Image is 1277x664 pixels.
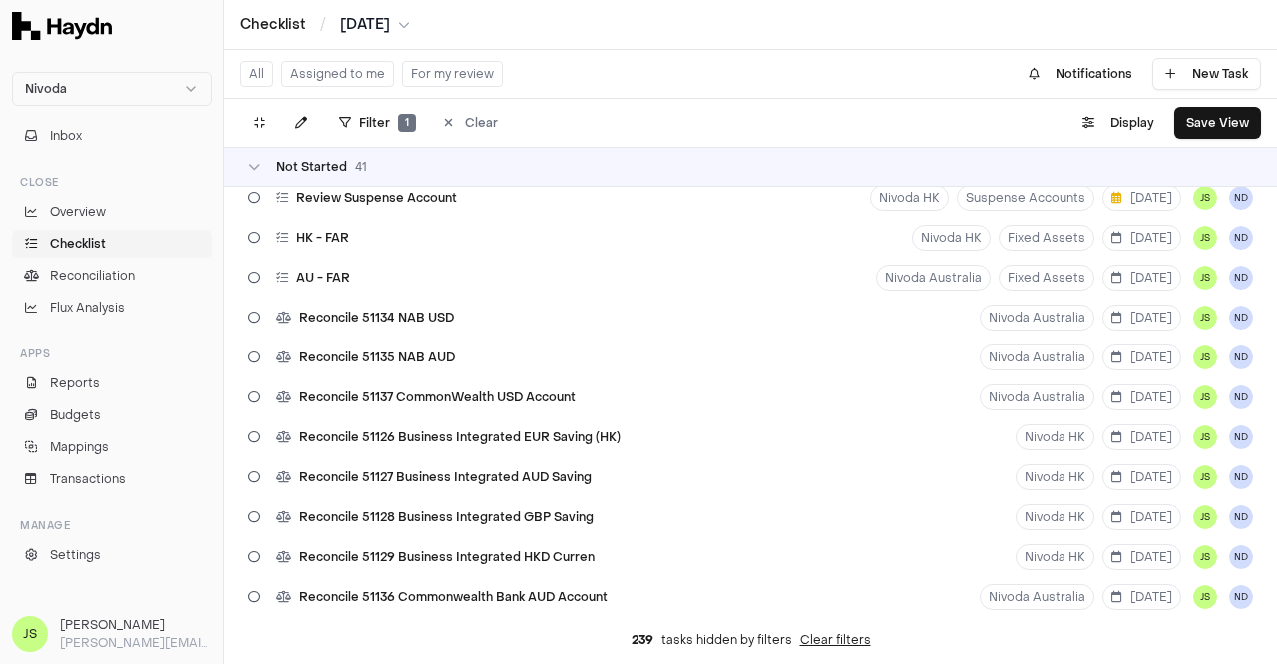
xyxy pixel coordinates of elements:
[316,14,330,34] span: /
[1229,186,1253,210] button: ND
[1111,310,1172,326] span: [DATE]
[1193,545,1217,569] button: JS
[1152,58,1261,90] button: New Task
[1102,384,1181,410] button: [DATE]
[980,344,1094,370] button: Nivoda Australia
[1016,464,1094,490] button: Nivoda HK
[1193,345,1217,369] button: JS
[296,270,350,286] span: AU - FAR
[299,349,455,365] span: Reconcile 51135 NAB AUD
[1111,389,1172,405] span: [DATE]
[1016,544,1094,570] button: Nivoda HK
[12,541,212,569] a: Settings
[1102,265,1181,291] button: [DATE]
[1174,107,1261,139] button: Save View
[296,230,349,246] span: HK - FAR
[402,61,503,87] button: For my review
[12,166,212,198] div: Close
[999,265,1094,291] button: Fixed Assets
[1111,509,1172,525] span: [DATE]
[1111,589,1172,605] span: [DATE]
[1102,305,1181,331] button: [DATE]
[12,401,212,429] a: Budgets
[12,616,48,652] span: JS
[224,616,1277,664] div: tasks hidden by filters
[1111,190,1172,206] span: [DATE]
[340,15,390,35] span: [DATE]
[12,198,212,226] a: Overview
[12,337,212,369] div: Apps
[12,262,212,290] a: Reconciliation
[1102,584,1181,610] button: [DATE]
[1111,429,1172,445] span: [DATE]
[876,265,991,291] button: Nivoda Australia
[1229,505,1253,529] button: ND
[1111,469,1172,485] span: [DATE]
[50,267,135,285] span: Reconciliation
[1193,425,1217,449] button: JS
[299,429,621,445] span: Reconcile 51126 Business Integrated EUR Saving (HK)
[1229,226,1253,250] button: ND
[870,185,949,211] button: Nivoda HK
[50,438,109,456] span: Mappings
[50,203,106,221] span: Overview
[50,235,106,253] span: Checklist
[1229,585,1253,609] button: ND
[1229,306,1253,330] button: ND
[398,114,416,132] span: 1
[1102,185,1181,211] button: [DATE]
[980,384,1094,410] button: Nivoda Australia
[1102,344,1181,370] button: [DATE]
[50,127,82,145] span: Inbox
[60,616,212,634] h3: [PERSON_NAME]
[281,61,394,87] button: Assigned to me
[1193,585,1217,609] button: JS
[1193,505,1217,529] button: JS
[50,406,101,424] span: Budgets
[999,225,1094,251] button: Fixed Assets
[432,107,510,139] button: Clear
[1229,266,1253,290] button: ND
[299,310,454,326] span: Reconcile 51134 NAB USD
[340,15,410,35] button: [DATE]
[1102,464,1181,490] button: [DATE]
[1111,270,1172,286] span: [DATE]
[296,190,457,206] span: Review Suspense Account
[1193,226,1217,250] button: JS
[50,374,100,392] span: Reports
[1193,186,1217,210] button: JS
[12,122,212,150] button: Inbox
[12,230,212,258] a: Checklist
[12,294,212,322] a: Flux Analysis
[50,299,125,317] span: Flux Analysis
[912,225,991,251] button: Nivoda HK
[60,634,212,652] p: [PERSON_NAME][EMAIL_ADDRESS][DOMAIN_NAME]
[12,509,212,541] div: Manage
[1016,504,1094,530] button: Nivoda HK
[12,465,212,493] a: Transactions
[299,509,594,525] span: Reconcile 51128 Business Integrated GBP Saving
[1111,349,1172,365] span: [DATE]
[1193,266,1217,290] span: JS
[1193,385,1217,409] button: JS
[299,589,608,605] span: Reconcile 51136 Commonwealth Bank AUD Account
[1229,385,1253,409] button: ND
[1070,107,1166,139] button: Display
[12,12,112,40] img: Haydn Logo
[12,433,212,461] a: Mappings
[1193,306,1217,330] span: JS
[1229,465,1253,489] span: ND
[240,15,306,35] a: Checklist
[1229,345,1253,369] button: ND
